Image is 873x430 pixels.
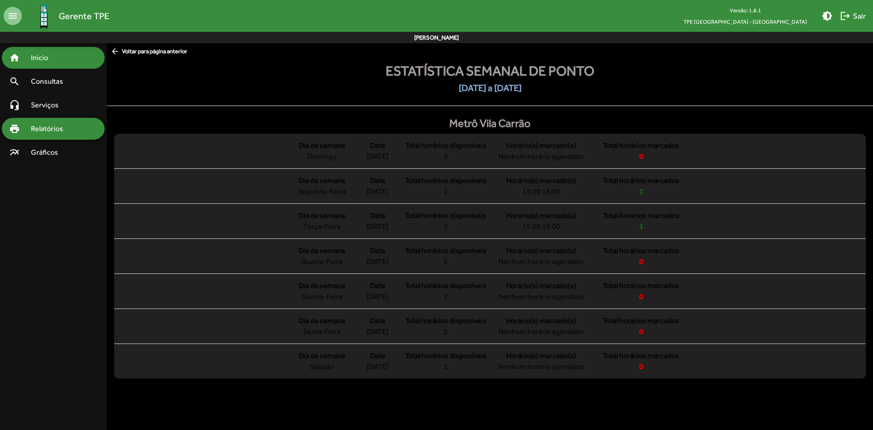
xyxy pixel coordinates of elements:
span: [DATE] [366,256,388,267]
mat-icon: print [9,123,20,134]
div: Versão: 1.8.1 [676,5,814,16]
span: Total horários marcados [603,350,679,361]
span: [DATE] [366,186,388,197]
span: Dia da semana [299,280,345,291]
span: Horário(s) marcado(s) [506,350,576,361]
span: 2 [444,291,448,302]
img: Logo [29,1,59,31]
span: Total horários marcados [603,210,679,221]
span: Total horários marcados [603,280,679,291]
span: quarta-feira [301,256,342,267]
span: Dia da semana [299,350,345,361]
span: 2 [444,186,448,197]
mat-icon: search [9,76,20,87]
span: [DATE] [366,151,388,162]
mat-icon: home [9,52,20,63]
span: sexta-feira [303,326,341,337]
span: Nenhum horário agendado [498,256,584,267]
mat-icon: multiline_chart [9,147,20,158]
span: Dia da semana [299,245,345,256]
span: Sair [840,8,866,24]
span: sábado [310,361,334,372]
span: Início [25,52,61,63]
span: Consultas [25,76,75,87]
span: Total horários disponíveis [405,350,487,361]
span: Gerente TPE [59,9,109,23]
span: Total horários marcados [603,175,679,186]
span: Data [370,315,385,326]
span: 15:00 18:00 [522,221,560,232]
span: quinta-feira [301,291,342,302]
span: [DATE] [366,361,388,372]
a: Gerente TPE [22,1,109,31]
span: 1 [639,186,643,197]
strong: Metrô Vila Carrão [449,117,531,129]
span: Gráficos [25,147,70,158]
span: Total horários marcados [603,315,679,326]
span: 2 [444,221,448,232]
span: [DATE] [366,291,388,302]
span: 0 [639,256,643,267]
mat-icon: menu [4,7,22,25]
span: Total horários disponíveis [405,245,487,256]
span: Horário(s) marcado(s) [506,140,576,151]
span: TPE [GEOGRAPHIC_DATA] - [GEOGRAPHIC_DATA] [676,16,814,27]
span: Data [370,210,385,221]
span: segunda-feira [298,186,346,197]
span: Data [370,245,385,256]
span: Total horários disponíveis [405,140,487,151]
mat-icon: headset_mic [9,100,20,111]
span: 0 [639,291,643,302]
span: Total horários marcados [603,140,679,151]
span: Total horários disponíveis [405,175,487,186]
mat-icon: arrow_back [110,47,122,57]
button: Sair [836,8,869,24]
span: Horário(s) marcado(s) [506,245,576,256]
span: Estatística semanal de ponto [386,61,594,81]
span: Total horários disponíveis [405,315,487,326]
span: 0 [444,151,448,162]
span: Dia da semana [299,315,345,326]
span: Relatórios [25,123,75,134]
mat-icon: brightness_medium [822,10,833,21]
span: Horário(s) marcado(s) [506,315,576,326]
span: Total horários disponíveis [405,210,487,221]
span: Total horários disponíveis [405,280,487,291]
span: 2 [444,256,448,267]
span: 0 [639,151,643,162]
span: Nenhum horário agendado [498,361,584,372]
span: Dia da semana [299,210,345,221]
span: Nenhum horário agendado [498,151,584,162]
span: 0 [639,326,643,337]
mat-icon: logout [840,10,851,21]
span: [DATE] [366,326,388,337]
span: terça-feira [303,221,341,232]
span: Data [370,280,385,291]
span: Data [370,140,385,151]
span: Horário(s) marcado(s) [506,280,576,291]
span: Dia da semana [299,175,345,186]
span: 1 [639,221,643,232]
span: Nenhum horário agendado [498,291,584,302]
span: Dia da semana [299,140,345,151]
span: 2 [444,361,448,372]
span: Serviços [25,100,71,111]
strong: [DATE] a [DATE] [459,81,522,95]
span: Nenhum horário agendado [498,326,584,337]
span: 2 [444,326,448,337]
span: Data [370,175,385,186]
span: Data [370,350,385,361]
span: Voltar para página anterior [110,47,187,57]
span: 0 [639,361,643,372]
span: Horário(s) marcado(s) [506,210,576,221]
span: Total horários marcados [603,245,679,256]
span: Horário(s) marcado(s) [506,175,576,186]
span: domingo [307,151,336,162]
span: [DATE] [366,221,388,232]
span: 15:00 18:00 [522,186,560,197]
